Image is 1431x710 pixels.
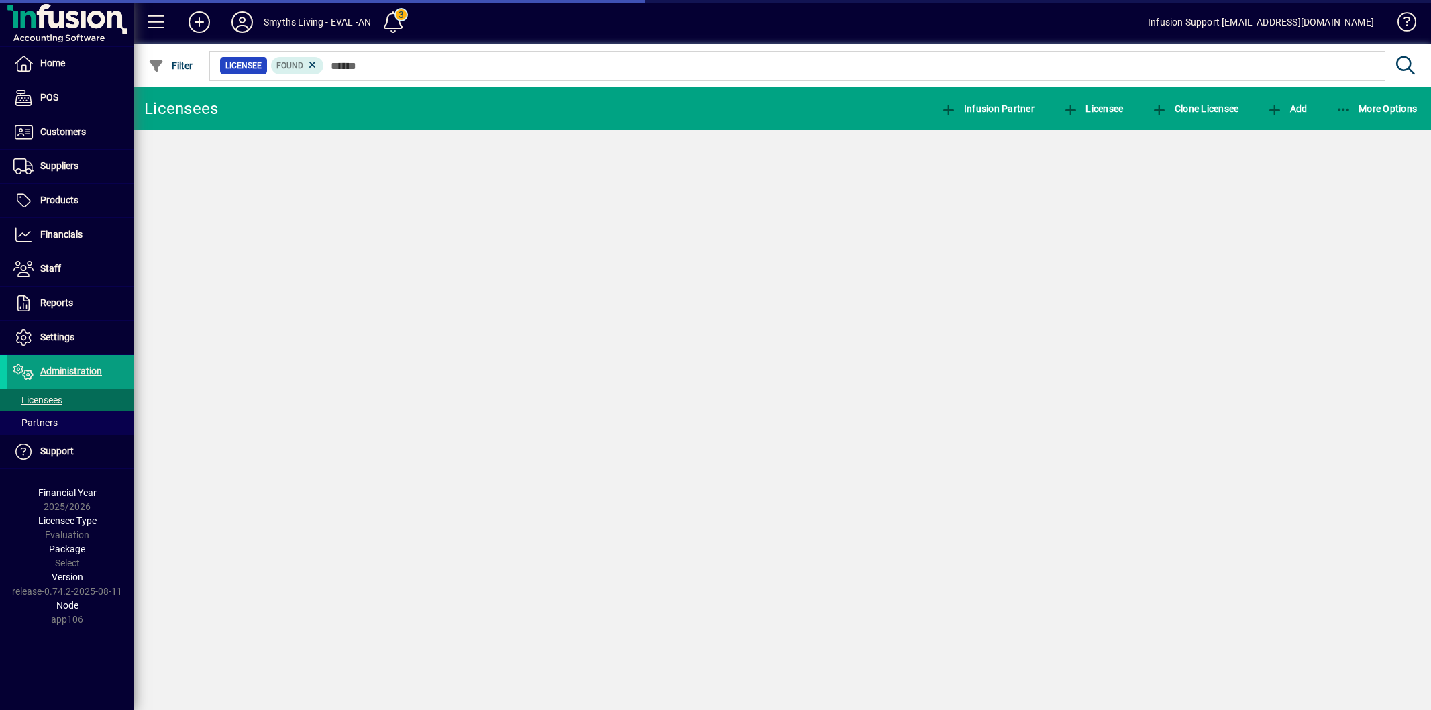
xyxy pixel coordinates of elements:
button: Profile [221,10,264,34]
a: Partners [7,411,134,434]
span: Licensee Type [38,515,97,526]
button: Add [178,10,221,34]
span: More Options [1336,103,1418,114]
span: Infusion Partner [941,103,1035,114]
span: Package [49,544,85,554]
span: Version [52,572,83,582]
a: Licensees [7,389,134,411]
a: Financials [7,218,134,252]
span: Partners [13,417,58,428]
span: Reports [40,297,73,308]
span: Clone Licensee [1151,103,1238,114]
span: Node [56,600,78,611]
a: Settings [7,321,134,354]
button: Clone Licensee [1148,97,1242,121]
span: Suppliers [40,160,78,171]
button: Infusion Partner [937,97,1038,121]
a: Products [7,184,134,217]
span: Licensees [13,395,62,405]
span: Financial Year [38,487,97,498]
span: Home [40,58,65,68]
span: Products [40,195,78,205]
span: Customers [40,126,86,137]
mat-chip: Found Status: Found [271,57,324,74]
span: Staff [40,263,61,274]
a: Home [7,47,134,81]
span: Administration [40,366,102,376]
span: POS [40,92,58,103]
a: POS [7,81,134,115]
div: Licensees [144,98,218,119]
a: Suppliers [7,150,134,183]
span: Settings [40,332,74,342]
div: Infusion Support [EMAIL_ADDRESS][DOMAIN_NAME] [1148,11,1374,33]
span: Filter [148,60,193,71]
span: Licensee [225,59,262,72]
button: Filter [145,54,197,78]
button: Licensee [1059,97,1127,121]
a: Support [7,435,134,468]
button: Add [1263,97,1310,121]
a: Staff [7,252,134,286]
a: Reports [7,287,134,320]
div: Smyths Living - EVAL -AN [264,11,371,33]
span: Support [40,446,74,456]
span: Licensee [1063,103,1124,114]
span: Add [1267,103,1307,114]
a: Knowledge Base [1387,3,1414,46]
span: Found [276,61,303,70]
a: Customers [7,115,134,149]
span: Financials [40,229,83,240]
button: More Options [1332,97,1421,121]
